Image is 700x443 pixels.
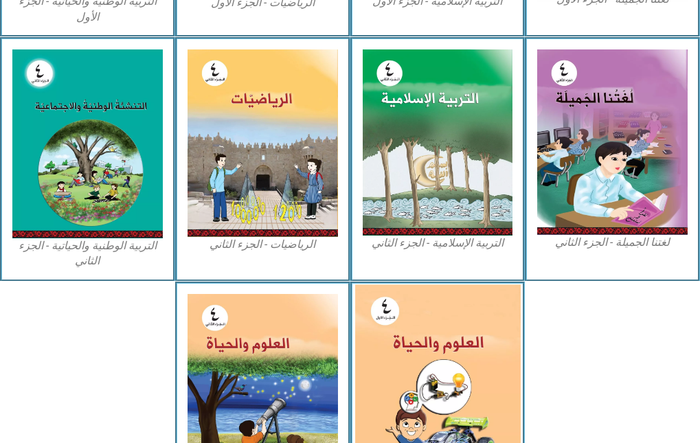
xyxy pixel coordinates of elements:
[12,238,163,269] figcaption: التربية الوطنية والحياتية - الجزء الثاني
[188,237,338,252] figcaption: الرياضيات - الجزء الثاني
[363,236,513,251] figcaption: التربية الإسلامية - الجزء الثاني
[537,235,688,250] figcaption: لغتنا الجميلة - الجزء الثاني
